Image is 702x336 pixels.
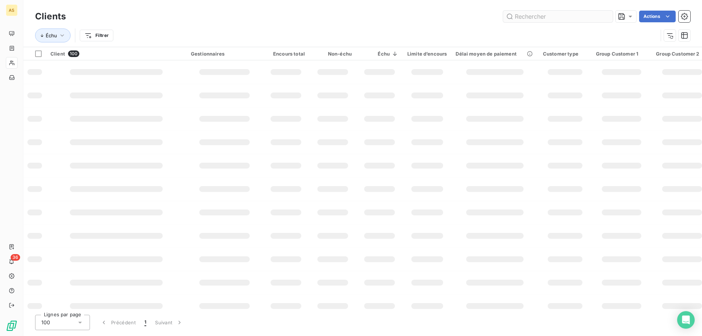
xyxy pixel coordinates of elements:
[191,51,258,57] div: Gestionnaires
[68,50,79,57] span: 100
[407,51,447,57] div: Limite d’encours
[11,254,20,261] span: 36
[456,51,534,57] div: Délai moyen de paiement
[151,315,188,330] button: Suivant
[35,29,71,42] button: Échu
[144,319,146,326] span: 1
[314,51,352,57] div: Non-échu
[96,315,140,330] button: Précédent
[503,11,613,22] input: Rechercher
[6,4,18,16] div: AS
[361,51,399,57] div: Échu
[677,311,695,329] div: Open Intercom Messenger
[6,320,18,332] img: Logo LeanPay
[46,33,57,38] span: Échu
[41,319,50,326] span: 100
[267,51,305,57] div: Encours total
[543,51,587,57] div: Customer type
[639,11,676,22] button: Actions
[80,30,113,41] button: Filtrer
[50,51,65,57] span: Client
[35,10,66,23] h3: Clients
[596,51,647,57] div: Group Customer 1
[140,315,151,330] button: 1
